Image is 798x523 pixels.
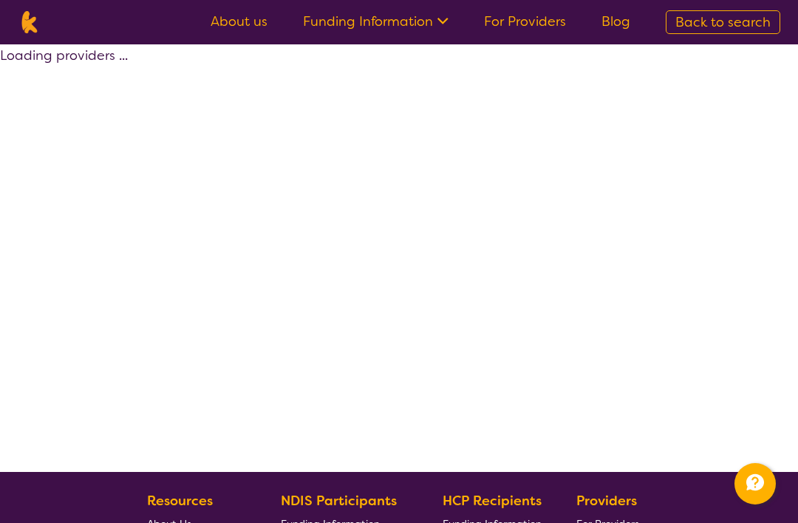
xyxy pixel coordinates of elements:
[576,492,637,510] b: Providers
[281,492,397,510] b: NDIS Participants
[675,13,771,31] span: Back to search
[601,13,630,30] a: Blog
[303,13,449,30] a: Funding Information
[666,10,780,34] a: Back to search
[147,492,213,510] b: Resources
[484,13,566,30] a: For Providers
[443,492,542,510] b: HCP Recipients
[734,463,776,505] button: Channel Menu
[211,13,267,30] a: About us
[18,11,41,33] img: Karista logo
